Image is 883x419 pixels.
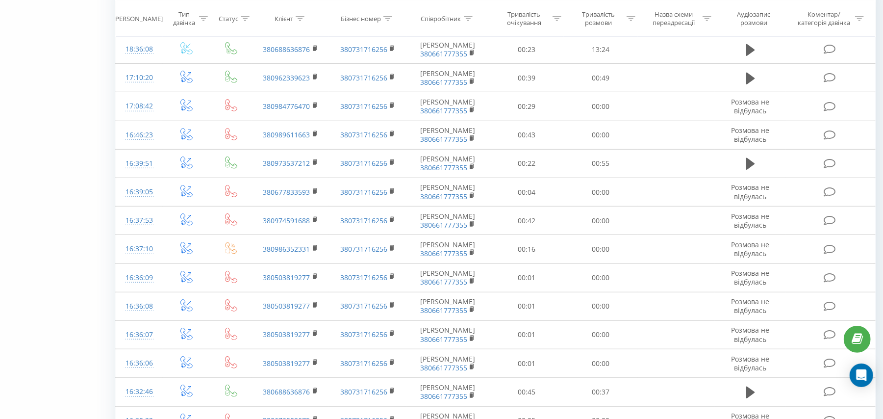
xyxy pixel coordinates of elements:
div: Клієнт [275,14,293,23]
div: 16:36:06 [126,354,153,373]
td: 00:42 [489,207,563,235]
td: [PERSON_NAME] [406,35,489,64]
td: 00:55 [563,149,637,178]
a: 380661777355 [420,106,467,115]
a: 380731716256 [340,301,387,311]
td: [PERSON_NAME] [406,64,489,92]
a: 380661777355 [420,306,467,315]
div: 16:39:51 [126,154,153,173]
a: 380503819277 [263,330,310,339]
td: [PERSON_NAME] [406,121,489,149]
span: Розмова не відбулась [732,183,770,201]
div: 16:37:10 [126,239,153,259]
a: 380677833593 [263,187,310,197]
td: 00:22 [489,149,563,178]
td: [PERSON_NAME] [406,207,489,235]
td: 00:49 [563,64,637,92]
a: 380731716256 [340,158,387,168]
td: [PERSON_NAME] [406,149,489,178]
span: Розмова не відбулась [732,97,770,115]
td: 00:00 [563,178,637,207]
td: [PERSON_NAME] [406,263,489,292]
a: 380661777355 [420,363,467,372]
a: 380731716256 [340,244,387,254]
a: 380661777355 [420,78,467,87]
a: 380984776470 [263,102,310,111]
div: 16:36:09 [126,268,153,288]
div: 16:36:07 [126,325,153,344]
a: 380731716256 [340,387,387,396]
a: 380731716256 [340,216,387,225]
a: 380503819277 [263,273,310,282]
td: 00:16 [489,235,563,263]
div: Співробітник [421,14,461,23]
a: 380661777355 [420,335,467,344]
div: Назва схеми переадресації [648,10,700,27]
span: Розмова не відбулась [732,240,770,258]
td: 00:00 [563,92,637,121]
td: 00:04 [489,178,563,207]
td: 00:00 [563,207,637,235]
div: Бізнес номер [341,14,381,23]
div: 17:08:42 [126,97,153,116]
a: 380731716256 [340,102,387,111]
a: 380731716256 [340,45,387,54]
a: 380731716256 [340,73,387,82]
div: 16:39:05 [126,183,153,202]
div: Коментар/категорія дзвінка [795,10,853,27]
div: 16:36:08 [126,297,153,316]
span: Розмова не відбулась [732,126,770,144]
span: Розмова не відбулась [732,297,770,315]
div: 16:46:23 [126,126,153,145]
td: 00:00 [563,263,637,292]
a: 380503819277 [263,301,310,311]
div: Тривалість розмови [573,10,624,27]
a: 380661777355 [420,163,467,172]
div: [PERSON_NAME] [113,14,163,23]
td: 00:00 [563,235,637,263]
td: [PERSON_NAME] [406,349,489,378]
td: 00:01 [489,320,563,349]
td: [PERSON_NAME] [406,378,489,406]
a: 380974591688 [263,216,310,225]
a: 380962339623 [263,73,310,82]
span: Розмова не відбулась [732,211,770,230]
div: 16:32:46 [126,382,153,401]
td: 00:45 [489,378,563,406]
td: 00:00 [563,292,637,320]
td: 00:39 [489,64,563,92]
a: 380688636876 [263,45,310,54]
a: 380661777355 [420,192,467,201]
div: Тип дзвінка [172,10,197,27]
td: [PERSON_NAME] [406,320,489,349]
div: 16:37:53 [126,211,153,230]
a: 380986352331 [263,244,310,254]
a: 380661777355 [420,220,467,230]
td: 00:00 [563,320,637,349]
a: 380661777355 [420,134,467,144]
a: 380661777355 [420,277,467,287]
td: [PERSON_NAME] [406,292,489,320]
td: 00:01 [489,292,563,320]
div: Аудіозапис розмови [724,10,783,27]
a: 380731716256 [340,359,387,368]
td: 00:00 [563,121,637,149]
span: Розмова не відбулась [732,325,770,343]
a: 380661777355 [420,49,467,58]
td: [PERSON_NAME] [406,92,489,121]
td: 00:29 [489,92,563,121]
a: 380731716256 [340,330,387,339]
a: 380661777355 [420,392,467,401]
a: 380731716256 [340,187,387,197]
a: 380503819277 [263,359,310,368]
td: 00:01 [489,349,563,378]
div: Тривалість очікування [498,10,550,27]
a: 380989611663 [263,130,310,139]
div: Open Intercom Messenger [850,364,873,387]
td: 00:23 [489,35,563,64]
span: Розмова не відбулась [732,354,770,372]
td: 13:24 [563,35,637,64]
td: 00:00 [563,349,637,378]
td: [PERSON_NAME] [406,178,489,207]
a: 380973537212 [263,158,310,168]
